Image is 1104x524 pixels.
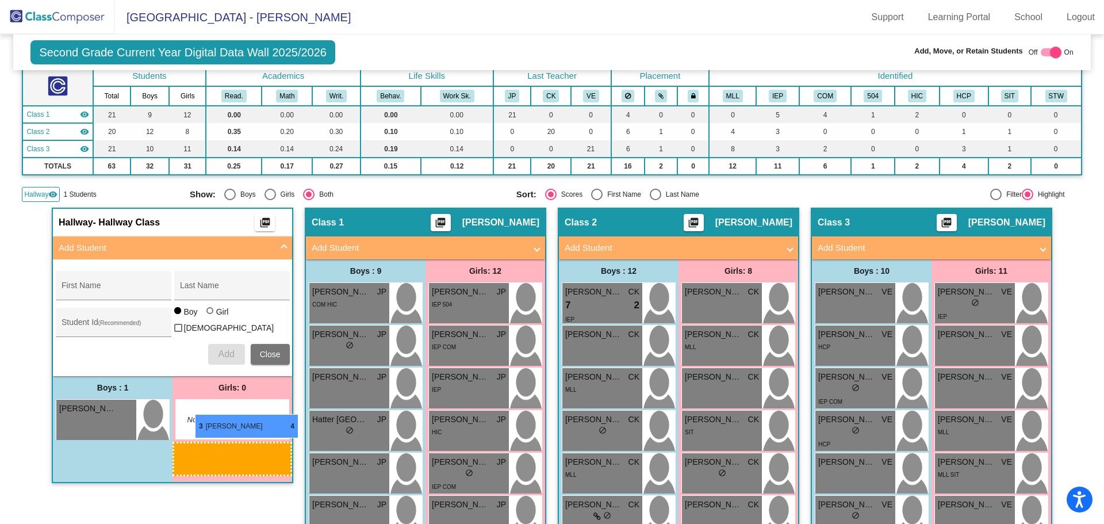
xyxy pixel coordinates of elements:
[59,217,93,228] span: Hallway
[1001,456,1012,468] span: VE
[493,123,531,140] td: 0
[258,217,272,233] mat-icon: picture_as_pdf
[881,286,892,298] span: VE
[236,189,256,200] div: Boys
[938,414,995,426] span: [PERSON_NAME]
[862,8,913,26] a: Support
[709,158,756,175] td: 12
[685,328,742,341] span: [PERSON_NAME]
[218,349,234,359] span: Add
[571,86,611,106] th: Veronica Elseroad
[756,158,799,175] td: 11
[818,328,876,341] span: [PERSON_NAME] [PERSON_NAME]
[306,259,425,282] div: Boys : 9
[677,140,709,158] td: 0
[748,286,759,298] span: CK
[221,90,247,102] button: Read.
[938,286,995,298] span: [PERSON_NAME]
[425,259,545,282] div: Girls: 12
[432,328,489,341] span: [PERSON_NAME]
[465,469,473,477] span: do_not_disturb_alt
[677,123,709,140] td: 0
[756,106,799,123] td: 5
[611,66,710,86] th: Placement
[645,106,677,123] td: 0
[80,127,89,136] mat-icon: visibility
[53,259,292,376] div: Add Student
[312,158,361,175] td: 0.27
[421,123,493,140] td: 0.10
[914,45,1023,57] span: Add, Move, or Retain Students
[440,90,474,102] button: Work Sk.
[531,158,571,175] td: 20
[645,123,677,140] td: 1
[988,86,1031,106] th: Student Intervention Team
[131,123,170,140] td: 12
[346,341,354,349] span: do_not_disturb_alt
[895,140,939,158] td: 0
[938,456,995,468] span: [PERSON_NAME]
[312,286,370,298] span: [PERSON_NAME]
[818,242,1032,255] mat-panel-title: Add Student
[208,344,245,365] button: Add
[1031,86,1082,106] th: Watch for SIT
[312,301,337,308] span: COM HIC
[709,140,756,158] td: 8
[565,414,623,426] span: [PERSON_NAME]
[851,86,895,106] th: 504 Plan
[432,387,441,393] span: IEP
[603,189,641,200] div: First Name
[315,189,333,200] div: Both
[881,371,892,383] span: VE
[628,414,639,426] span: CK
[432,429,442,435] span: HIC
[723,90,743,102] button: MLL
[709,86,756,106] th: Multilingual Learner
[497,456,506,468] span: JP
[812,236,1051,259] mat-expansion-panel-header: Add Student
[677,158,709,175] td: 0
[312,456,370,468] span: [PERSON_NAME]
[306,236,545,259] mat-expansion-panel-header: Add Student
[971,299,979,307] span: do_not_disturb_alt
[818,286,876,298] span: [PERSON_NAME]
[190,189,508,200] mat-radio-group: Select an option
[864,90,882,102] button: 504
[26,127,49,137] span: Class 2
[628,371,639,383] span: CK
[26,109,49,120] span: Class 1
[180,285,283,294] input: Last Name
[432,414,489,426] span: [PERSON_NAME]
[968,217,1045,228] span: [PERSON_NAME]
[851,123,895,140] td: 0
[988,158,1031,175] td: 2
[206,106,262,123] td: 0.00
[818,344,830,350] span: HCP
[543,90,559,102] button: CK
[80,144,89,154] mat-icon: visibility
[799,140,851,158] td: 2
[260,350,281,359] span: Close
[169,123,206,140] td: 8
[851,158,895,175] td: 1
[131,86,170,106] th: Boys
[818,217,850,228] span: Class 3
[312,499,370,511] span: [PERSON_NAME]
[276,189,295,200] div: Girls
[432,301,452,308] span: IEP 504
[709,106,756,123] td: 0
[432,499,489,511] span: [PERSON_NAME]
[53,236,292,259] mat-expansion-panel-header: Add Student
[715,217,792,228] span: [PERSON_NAME]
[818,399,842,405] span: IEP COM
[565,387,576,393] span: MLL
[276,90,298,102] button: Math
[497,286,506,298] span: JP
[756,140,799,158] td: 3
[645,158,677,175] td: 2
[1031,140,1082,158] td: 0
[645,86,677,106] th: Keep with students
[571,106,611,123] td: 0
[678,259,798,282] div: Girls: 8
[93,106,131,123] td: 21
